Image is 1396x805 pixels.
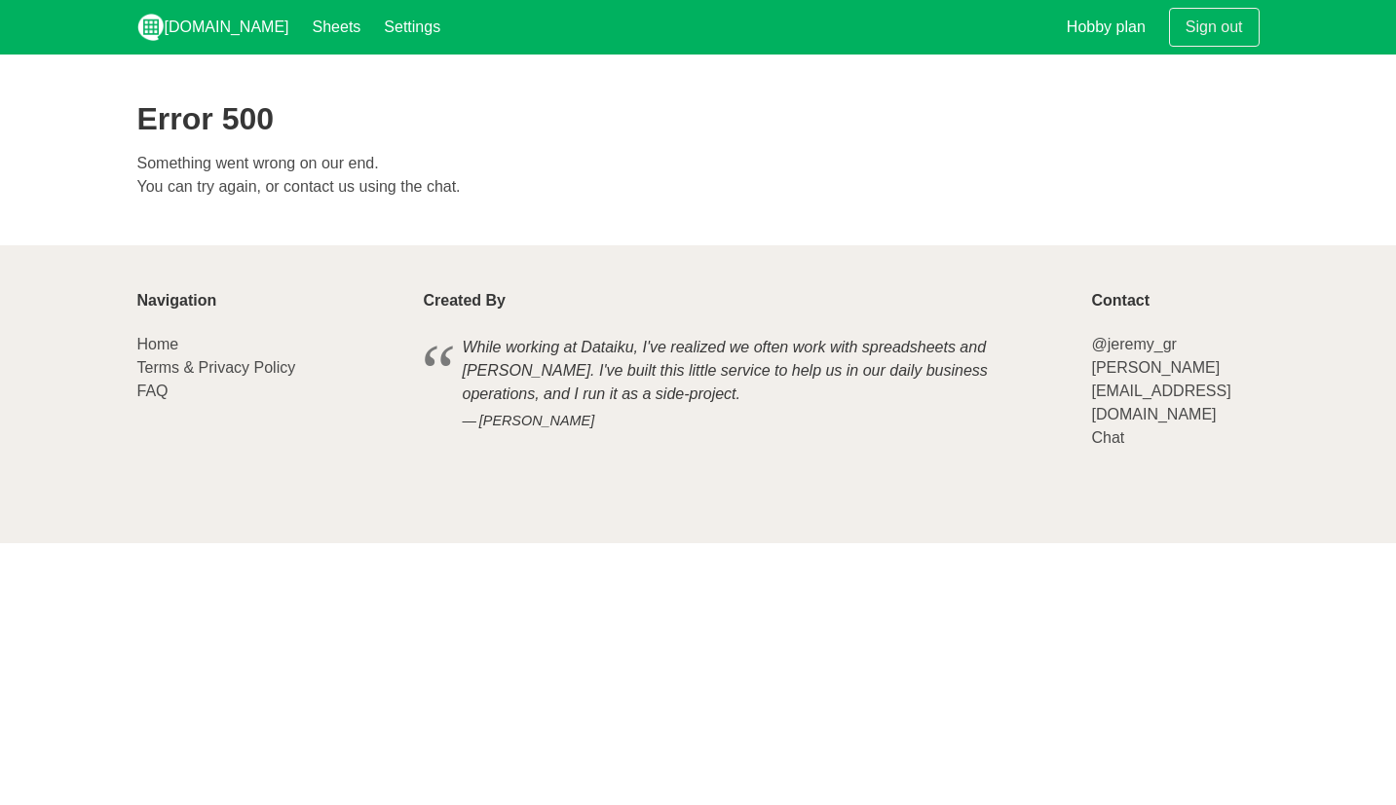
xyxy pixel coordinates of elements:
[137,359,296,376] a: Terms & Privacy Policy
[137,152,1260,199] p: Something went wrong on our end. You can try again, or contact us using the chat.
[137,336,179,352] a: Home
[137,383,169,399] a: FAQ
[1091,429,1124,446] a: Chat
[463,411,1030,432] cite: [PERSON_NAME]
[1091,292,1259,310] p: Contact
[1091,359,1230,422] a: [PERSON_NAME][EMAIL_ADDRESS][DOMAIN_NAME]
[424,333,1069,435] blockquote: While working at Dataiku, I've realized we often work with spreadsheets and [PERSON_NAME]. I've b...
[1091,336,1176,352] a: @jeremy_gr
[137,14,165,41] img: logo_v2_white.png
[137,101,1260,136] h1: Error 500
[424,292,1069,310] p: Created By
[137,292,400,310] p: Navigation
[1169,8,1260,47] a: Sign out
